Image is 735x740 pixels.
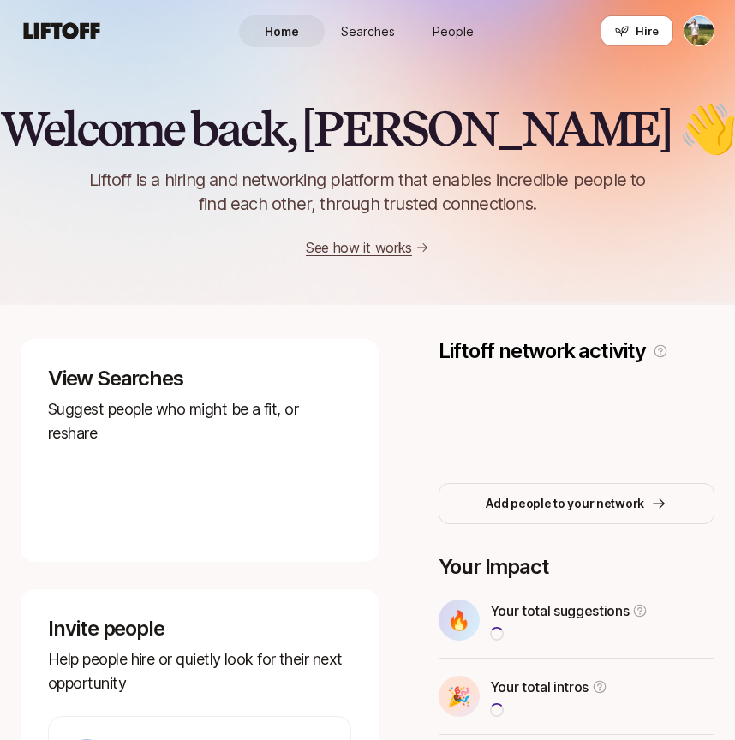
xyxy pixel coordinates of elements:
[439,339,646,363] p: Liftoff network activity
[48,617,351,641] p: Invite people
[48,367,351,391] p: View Searches
[341,22,395,40] span: Searches
[48,397,351,445] p: Suggest people who might be a fit, or reshare
[636,22,659,39] span: Hire
[410,15,496,47] a: People
[490,600,630,622] p: Your total suggestions
[684,15,714,46] button: Tyler Kieft
[325,15,410,47] a: Searches
[48,647,351,695] p: Help people hire or quietly look for their next opportunity
[439,555,715,579] p: Your Impact
[306,239,412,256] a: See how it works
[490,676,589,698] p: Your total intros
[439,483,715,524] button: Add people to your network
[265,22,299,40] span: Home
[433,22,474,40] span: People
[439,600,480,641] div: 🔥
[684,16,714,45] img: Tyler Kieft
[61,168,674,216] p: Liftoff is a hiring and networking platform that enables incredible people to find each other, th...
[486,493,644,514] p: Add people to your network
[601,15,673,46] button: Hire
[239,15,325,47] a: Home
[439,676,480,717] div: 🎉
